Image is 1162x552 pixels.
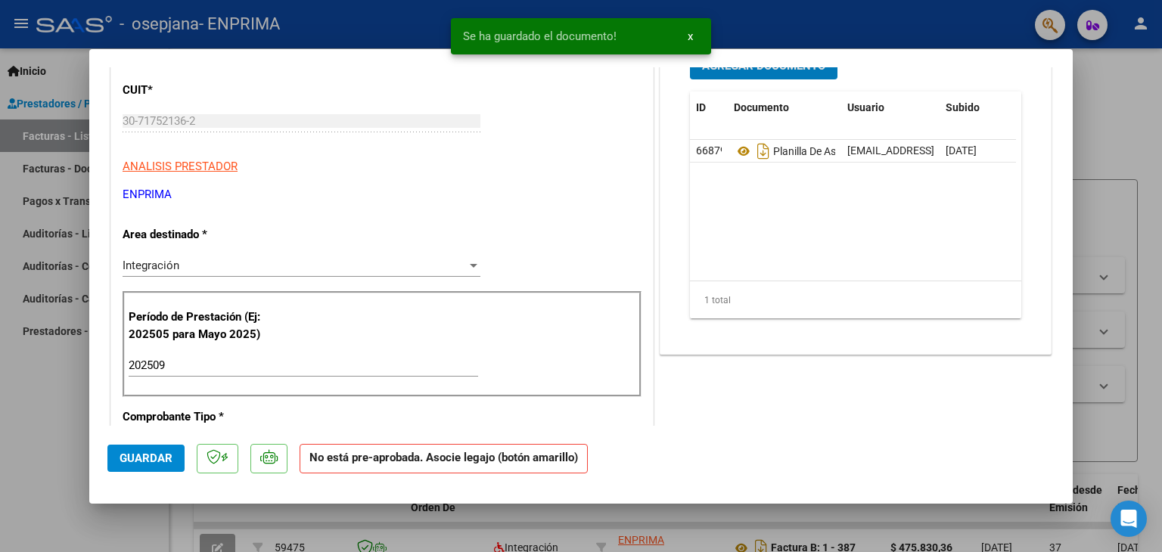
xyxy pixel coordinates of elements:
[734,145,872,157] span: Planilla De Asistencia
[940,91,1015,124] datatable-header-cell: Subido
[107,445,185,472] button: Guardar
[847,101,884,113] span: Usuario
[123,82,278,99] p: CUIT
[120,451,172,465] span: Guardar
[696,144,726,157] span: 66879
[123,408,278,426] p: Comprobante Tipo *
[1111,501,1147,537] div: Open Intercom Messenger
[847,144,1074,157] span: [EMAIL_ADDRESS][DOMAIN_NAME] - ENPRIMA .
[946,144,977,157] span: [DATE]
[123,259,179,272] span: Integración
[690,91,728,124] datatable-header-cell: ID
[300,444,588,473] strong: No está pre-aprobada. Asocie legajo (botón amarillo)
[696,101,706,113] span: ID
[1015,91,1091,124] datatable-header-cell: Acción
[123,226,278,243] p: Area destinado *
[676,23,705,50] button: x
[688,29,693,43] span: x
[946,101,980,113] span: Subido
[841,91,940,124] datatable-header-cell: Usuario
[123,160,238,173] span: ANALISIS PRESTADOR
[734,101,789,113] span: Documento
[728,91,841,124] datatable-header-cell: Documento
[123,186,642,203] p: ENPRIMA
[660,40,1051,354] div: DOCUMENTACIÓN RESPALDATORIA
[129,309,281,343] p: Período de Prestación (Ej: 202505 para Mayo 2025)
[753,139,773,163] i: Descargar documento
[690,281,1021,319] div: 1 total
[463,29,617,44] span: Se ha guardado el documento!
